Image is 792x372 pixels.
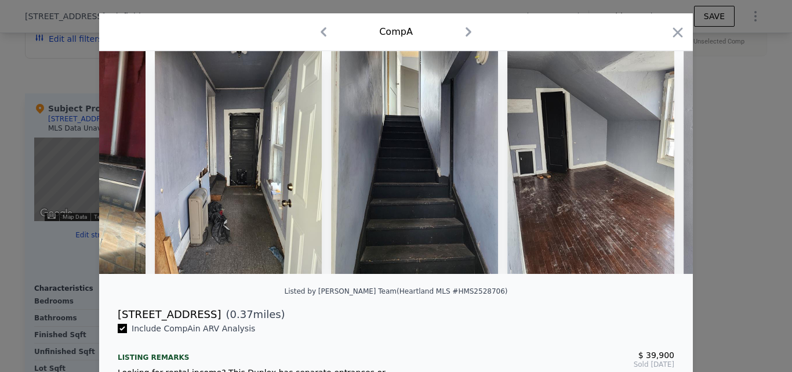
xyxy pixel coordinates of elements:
[507,51,674,274] img: Property Img
[230,308,253,320] span: 0.37
[405,360,674,369] span: Sold [DATE]
[331,51,498,274] img: Property Img
[118,306,221,323] div: [STREET_ADDRESS]
[379,25,413,39] div: Comp A
[221,306,285,323] span: ( miles)
[155,51,322,274] img: Property Img
[118,344,387,362] div: Listing remarks
[638,351,674,360] span: $ 39,900
[127,324,260,333] span: Include Comp A in ARV Analysis
[285,287,508,295] div: Listed by [PERSON_NAME] Team (Heartland MLS #HMS2528706)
